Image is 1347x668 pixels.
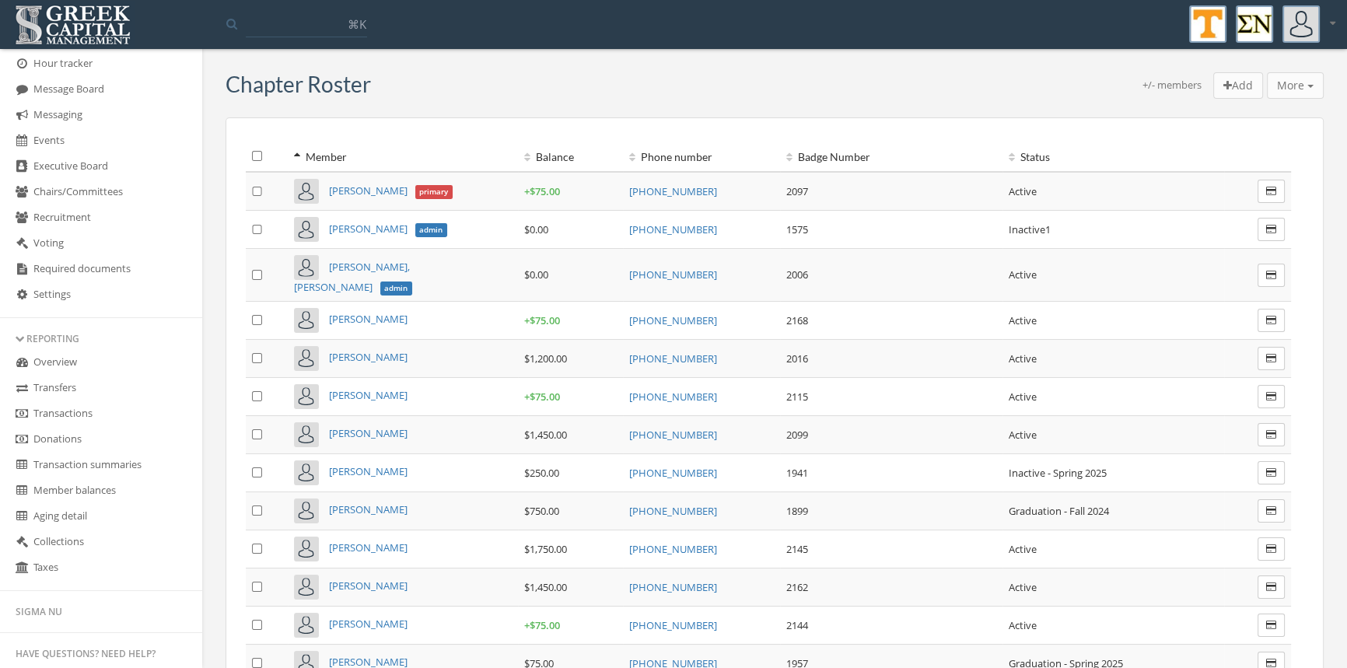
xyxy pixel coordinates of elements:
span: + $75.00 [524,313,560,327]
td: Active [1002,301,1224,339]
h3: Chapter Roster [226,72,371,96]
span: admin [415,223,448,237]
span: $1,200.00 [524,351,567,365]
td: Active [1002,377,1224,415]
a: [PHONE_NUMBER] [629,268,717,282]
td: Active [1002,415,1224,453]
a: [PERSON_NAME] [329,388,408,402]
span: $0.00 [524,268,548,282]
a: [PHONE_NUMBER] [629,580,717,594]
td: Graduation - Fall 2024 [1002,491,1224,530]
span: + $75.00 [524,618,560,632]
td: 1899 [780,491,1002,530]
td: 2168 [780,301,1002,339]
a: [PHONE_NUMBER] [629,390,717,404]
a: [PHONE_NUMBER] [629,313,717,327]
td: Active [1002,606,1224,644]
span: $1,750.00 [524,542,567,556]
td: 2115 [780,377,1002,415]
a: [PERSON_NAME]primary [329,184,453,198]
a: [PHONE_NUMBER] [629,351,717,365]
span: $750.00 [524,504,559,518]
span: + $75.00 [524,390,560,404]
a: [PERSON_NAME] [329,350,408,364]
span: [PERSON_NAME] [329,222,408,236]
a: [PERSON_NAME] [329,579,408,593]
td: 2099 [780,415,1002,453]
td: 1941 [780,453,1002,491]
a: [PHONE_NUMBER] [629,542,717,556]
a: [PERSON_NAME] [329,464,408,478]
td: Active [1002,172,1224,211]
span: $0.00 [524,222,548,236]
a: [PERSON_NAME] [329,502,408,516]
a: [PHONE_NUMBER] [629,428,717,442]
span: $250.00 [524,466,559,480]
a: [PERSON_NAME] [329,540,408,554]
span: + $75.00 [524,184,560,198]
td: Active [1002,249,1224,302]
span: [PERSON_NAME], [PERSON_NAME] [294,260,410,295]
a: [PHONE_NUMBER] [629,466,717,480]
a: [PHONE_NUMBER] [629,184,717,198]
span: ⌘K [348,16,366,32]
td: 2006 [780,249,1002,302]
td: 1575 [780,211,1002,249]
td: 2145 [780,530,1002,568]
td: 2016 [780,339,1002,377]
a: [PERSON_NAME] [329,617,408,631]
th: Badge Number [780,142,1002,172]
td: 2097 [780,172,1002,211]
span: [PERSON_NAME] [329,184,408,198]
span: $1,450.00 [524,580,567,594]
td: Active [1002,339,1224,377]
div: +/- members [1142,78,1202,100]
td: 2144 [780,606,1002,644]
a: [PERSON_NAME] [329,312,408,326]
span: primary [415,185,453,199]
a: [PHONE_NUMBER] [629,222,717,236]
th: Balance [518,142,623,172]
div: Reporting [16,332,187,345]
th: Status [1002,142,1224,172]
th: Member [288,142,518,172]
td: Inactive - Spring 2025 [1002,453,1224,491]
span: $1,450.00 [524,428,567,442]
th: Phone number [623,142,780,172]
td: Active [1002,568,1224,606]
a: [PHONE_NUMBER] [629,618,717,632]
td: Active [1002,530,1224,568]
a: [PHONE_NUMBER] [629,504,717,518]
a: [PERSON_NAME] [329,426,408,440]
a: [PERSON_NAME]admin [329,222,447,236]
td: 2162 [780,568,1002,606]
td: Inactive1 [1002,211,1224,249]
a: [PERSON_NAME], [PERSON_NAME]admin [294,260,412,295]
span: admin [380,282,413,296]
